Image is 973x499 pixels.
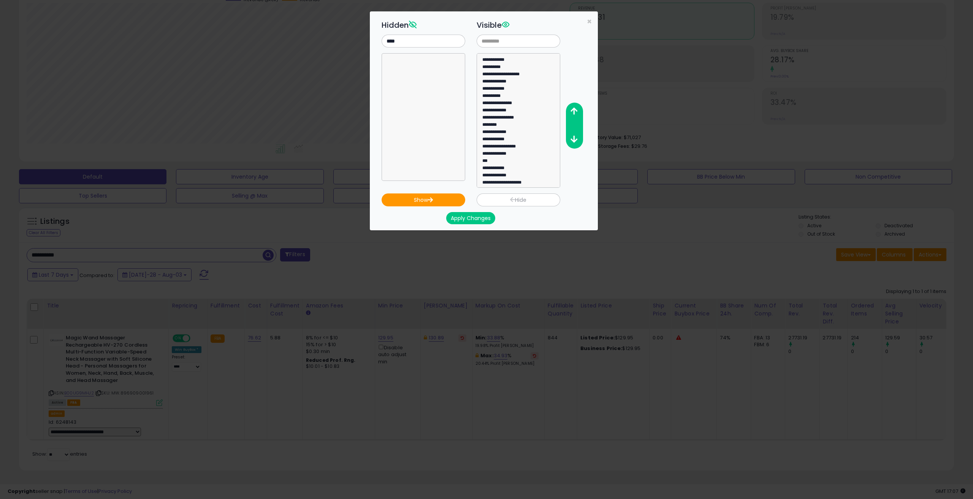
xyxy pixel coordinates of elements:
span: × [587,16,592,27]
h3: Hidden [382,19,465,31]
button: Apply Changes [446,212,495,224]
button: Hide [477,193,560,206]
h3: Visible [477,19,560,31]
button: Show [382,193,465,206]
